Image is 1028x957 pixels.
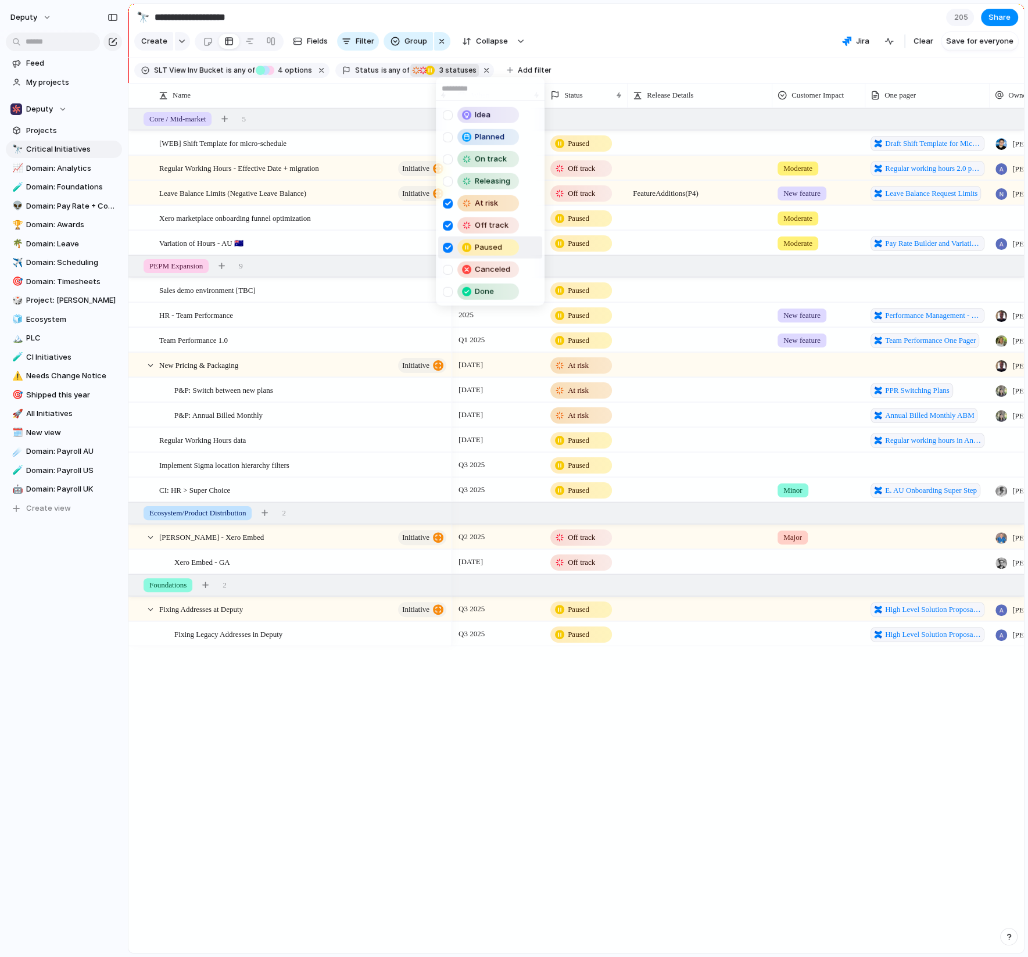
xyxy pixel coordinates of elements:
[475,198,498,209] span: At risk
[475,175,510,187] span: Releasing
[475,153,507,165] span: On track
[475,131,504,143] span: Planned
[475,220,508,231] span: Off track
[475,109,490,121] span: Idea
[475,264,510,275] span: Canceled
[475,242,502,253] span: Paused
[475,286,494,298] span: Done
